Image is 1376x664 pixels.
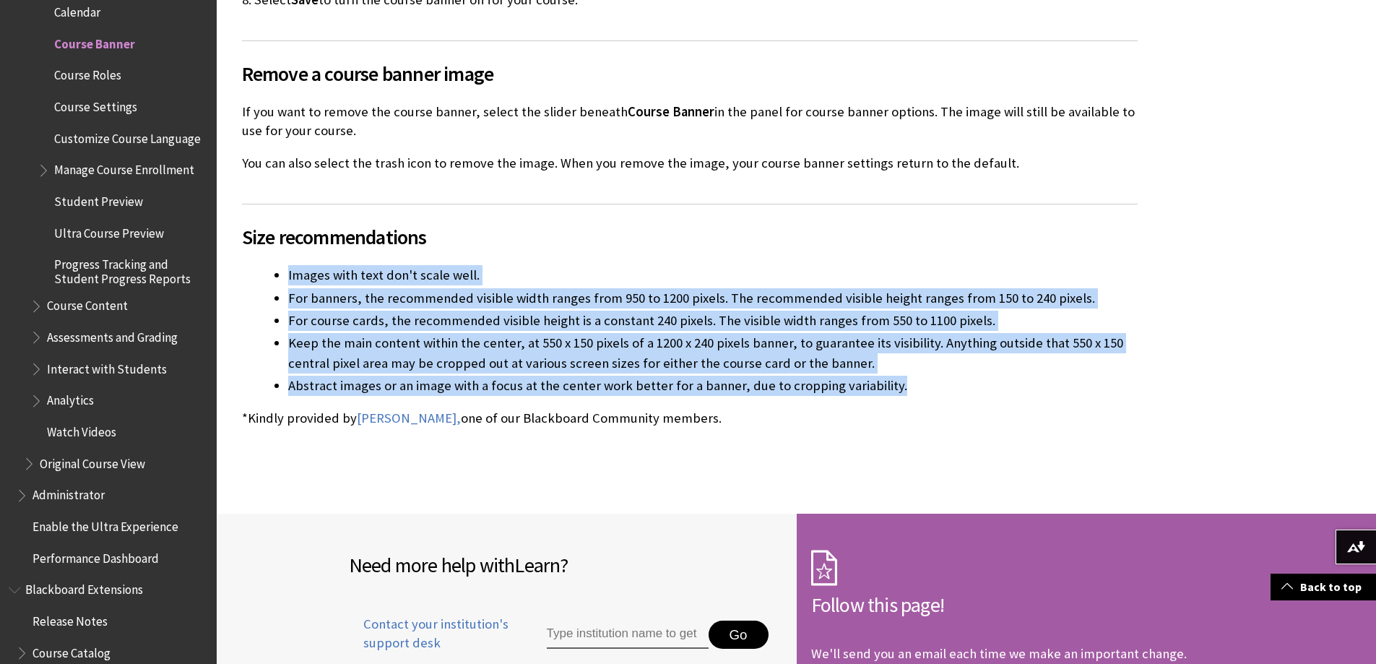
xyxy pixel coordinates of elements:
[242,222,1138,252] span: Size recommendations
[242,154,1138,173] p: You can also select the trash icon to remove the image. When you remove the image, your course ba...
[811,645,1187,662] p: We'll send you an email each time we make an important change.
[33,641,111,660] span: Course Catalog
[288,288,1138,309] li: For banners, the recommended visible width ranges from 950 to 1200 pixels. The recommended visibl...
[349,550,782,580] h2: Need more help with ?
[242,409,1138,428] p: *Kindly provided by one of our Blackboard Community members.
[54,32,135,51] span: Course Banner
[33,483,105,503] span: Administrator
[54,95,137,114] span: Course Settings
[25,578,143,598] span: Blackboard Extensions
[33,514,178,534] span: Enable the Ultra Experience
[54,252,207,286] span: Progress Tracking and Student Progress Reports
[547,621,709,650] input: Type institution name to get support
[349,615,514,652] span: Contact your institution's support desk
[33,546,159,566] span: Performance Dashboard
[1271,574,1376,600] a: Back to top
[40,452,145,471] span: Original Course View
[811,590,1245,620] h2: Follow this page!
[54,126,201,146] span: Customize Course Language
[47,420,116,439] span: Watch Videos
[47,294,128,314] span: Course Content
[288,333,1138,374] li: Keep the main content within the center, at 550 x 150 pixels of a 1200 x 240 pixels banner, to gu...
[628,103,714,120] span: Course Banner
[54,158,194,178] span: Manage Course Enrollment
[709,621,769,650] button: Go
[54,64,121,83] span: Course Roles
[242,103,1138,140] p: If you want to remove the course banner, select the slider beneath in the panel for course banner...
[54,189,143,209] span: Student Preview
[33,609,108,629] span: Release Notes
[288,376,1138,396] li: Abstract images or an image with a focus at the center work better for a banner, due to cropping ...
[811,550,837,586] img: Subscription Icon
[242,59,1138,89] span: Remove a course banner image
[288,265,1138,285] li: Images with text don't scale well.
[47,325,178,345] span: Assessments and Grading
[357,410,461,427] a: [PERSON_NAME],
[47,357,167,376] span: Interact with Students
[54,221,164,241] span: Ultra Course Preview
[47,389,94,408] span: Analytics
[288,311,1138,331] li: For course cards, the recommended visible height is a constant 240 pixels. The visible width rang...
[514,552,560,578] span: Learn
